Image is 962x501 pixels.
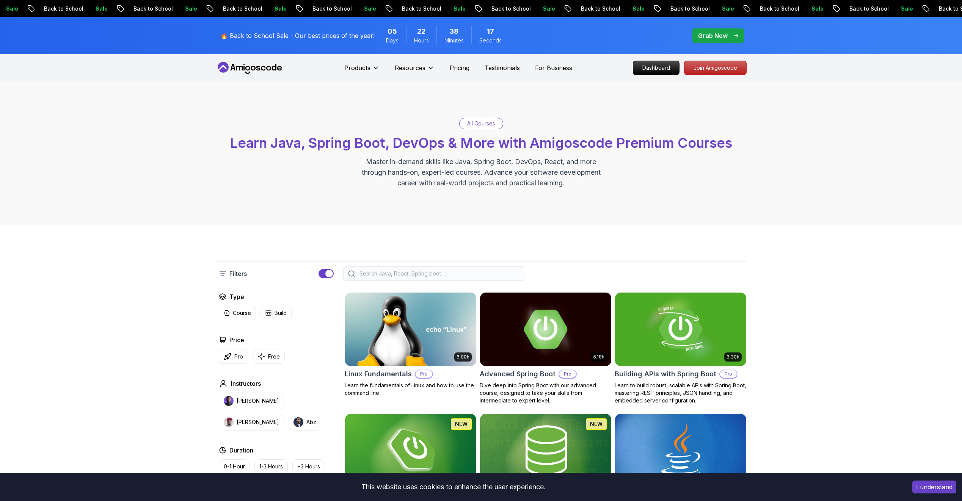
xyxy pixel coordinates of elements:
a: Linux Fundamentals card6.00hLinux FundamentalsProLearn the fundamentals of Linux and how to use t... [345,292,477,397]
button: instructor img[PERSON_NAME] [219,393,284,409]
p: Sale [536,5,560,13]
p: Sale [89,5,113,13]
img: Spring Boot for Beginners card [345,414,476,487]
h2: Building APIs with Spring Boot [615,369,716,379]
p: Dive deep into Spring Boot with our advanced course, designed to take your skills from intermedia... [480,382,612,404]
p: Build [275,309,287,317]
div: This website uses cookies to enhance the user experience. [6,479,901,495]
p: Learn to build robust, scalable APIs with Spring Boot, mastering REST principles, JSON handling, ... [615,382,747,404]
button: Products [344,63,380,78]
p: Sale [268,5,292,13]
a: Dashboard [633,61,680,75]
span: 22 Hours [417,26,425,37]
p: Back to School [753,5,805,13]
span: 17 Seconds [487,26,494,37]
a: Advanced Spring Boot card5.18hAdvanced Spring BootProDive deep into Spring Boot with our advanced... [480,292,612,404]
p: 0-1 Hour [224,463,245,470]
button: Pro [219,349,248,364]
p: NEW [590,420,603,428]
h2: Linux Fundamentals [345,369,412,379]
p: Sale [805,5,829,13]
p: Back to School [664,5,715,13]
button: +3 Hours [292,459,325,474]
p: Course [233,309,251,317]
p: +3 Hours [297,463,320,470]
p: Sale [357,5,381,13]
p: Sale [894,5,918,13]
p: Back to School [306,5,357,13]
p: Filters [229,269,247,278]
p: Master in-demand skills like Java, Spring Boot, DevOps, React, and more through hands-on, expert-... [354,157,609,188]
a: Pricing [450,63,469,72]
p: Grab Now [698,31,728,40]
p: Back to School [574,5,626,13]
a: Testimonials [485,63,520,72]
p: Back to School [216,5,268,13]
p: 3.30h [727,354,739,360]
p: Sale [715,5,739,13]
p: [PERSON_NAME] [237,397,279,405]
img: Spring Data JPA card [480,414,611,487]
span: Learn Java, Spring Boot, DevOps & More with Amigoscode Premium Courses [230,135,732,151]
p: Back to School [395,5,447,13]
p: Pro [559,370,576,378]
p: NEW [455,420,468,428]
button: instructor imgAbz [289,414,321,431]
p: Back to School [37,5,89,13]
span: 5 Days [388,26,397,37]
span: Minutes [444,37,464,44]
p: 6.00h [457,354,469,360]
img: Java for Beginners card [615,414,746,487]
p: Sale [178,5,202,13]
button: 0-1 Hour [219,459,250,474]
a: Building APIs with Spring Boot card3.30hBuilding APIs with Spring BootProLearn to build robust, s... [615,292,747,404]
p: Pro [720,370,737,378]
img: Advanced Spring Boot card [480,293,611,366]
button: Free [253,349,285,364]
button: Course [219,306,256,320]
p: Resources [395,63,425,72]
h2: Type [229,292,244,301]
p: Back to School [485,5,536,13]
h2: Duration [229,446,253,455]
a: For Business [535,63,572,72]
p: Abz [306,418,316,426]
p: Sale [447,5,471,13]
p: Free [268,353,280,360]
p: [PERSON_NAME] [237,418,279,426]
p: Pro [234,353,243,360]
button: instructor img[PERSON_NAME] [219,414,284,431]
p: Sale [626,5,650,13]
span: 38 Minutes [449,26,458,37]
img: Linux Fundamentals card [345,293,476,366]
p: 5.18h [593,354,604,360]
button: 1-3 Hours [254,459,288,474]
p: Pro [416,370,432,378]
img: instructor img [224,417,234,427]
span: Seconds [479,37,502,44]
p: 🔥 Back to School Sale - Our best prices of the year! [220,31,375,40]
a: Join Amigoscode [684,61,747,75]
button: Resources [395,63,435,78]
img: Building APIs with Spring Boot card [615,293,746,366]
img: instructor img [293,417,303,427]
span: Days [386,37,399,44]
p: Products [344,63,370,72]
p: 1-3 Hours [259,463,283,470]
h2: Price [229,335,244,344]
button: Build [261,306,292,320]
p: Learn the fundamentals of Linux and how to use the command line [345,382,477,397]
p: All Courses [467,120,495,127]
input: Search Java, React, Spring boot ... [358,270,520,277]
img: instructor img [224,396,234,406]
p: Back to School [127,5,178,13]
h2: Instructors [231,379,261,388]
p: Back to School [843,5,894,13]
span: Hours [414,37,429,44]
h2: Advanced Spring Boot [480,369,556,379]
